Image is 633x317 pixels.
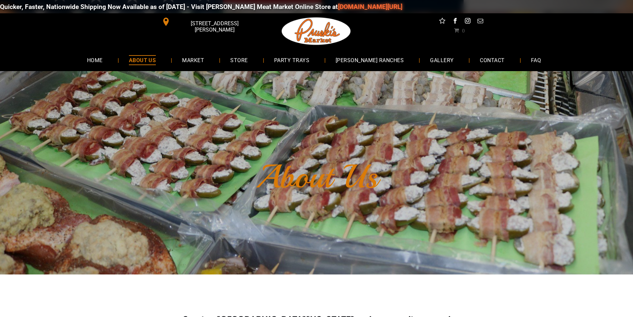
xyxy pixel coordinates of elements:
a: GALLERY [420,51,464,69]
a: [STREET_ADDRESS][PERSON_NAME] [157,17,259,27]
span: [STREET_ADDRESS][PERSON_NAME] [171,17,257,36]
a: CONTACT [470,51,514,69]
a: [PERSON_NAME] RANCHES [326,51,414,69]
a: MARKET [172,51,214,69]
a: STORE [220,51,258,69]
a: FAQ [521,51,551,69]
a: HOME [77,51,113,69]
font: About Us [256,156,378,197]
a: PARTY TRAYS [264,51,319,69]
a: facebook [451,17,459,27]
img: Pruski-s+Market+HQ+Logo2-1920w.png [280,13,352,49]
a: Social network [438,17,447,27]
span: 0 [462,28,465,33]
a: instagram [463,17,472,27]
a: email [476,17,484,27]
a: ABOUT US [119,51,166,69]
